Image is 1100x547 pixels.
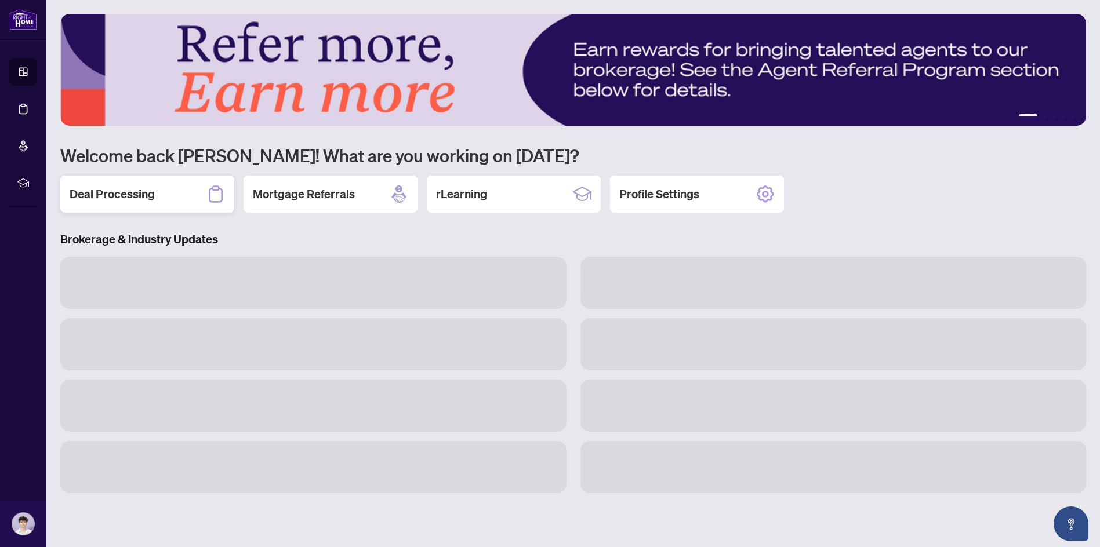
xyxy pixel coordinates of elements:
[70,186,155,202] h2: Deal Processing
[436,186,487,202] h2: rLearning
[619,186,699,202] h2: Profile Settings
[1051,114,1056,119] button: 3
[1019,114,1037,119] button: 1
[1070,114,1074,119] button: 5
[1061,114,1065,119] button: 4
[12,513,34,535] img: Profile Icon
[1042,114,1047,119] button: 2
[9,9,37,30] img: logo
[60,144,1086,166] h1: Welcome back [PERSON_NAME]! What are you working on [DATE]?
[60,231,1086,247] h3: Brokerage & Industry Updates
[1054,506,1088,541] button: Open asap
[253,186,355,202] h2: Mortgage Referrals
[60,14,1086,126] img: Slide 0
